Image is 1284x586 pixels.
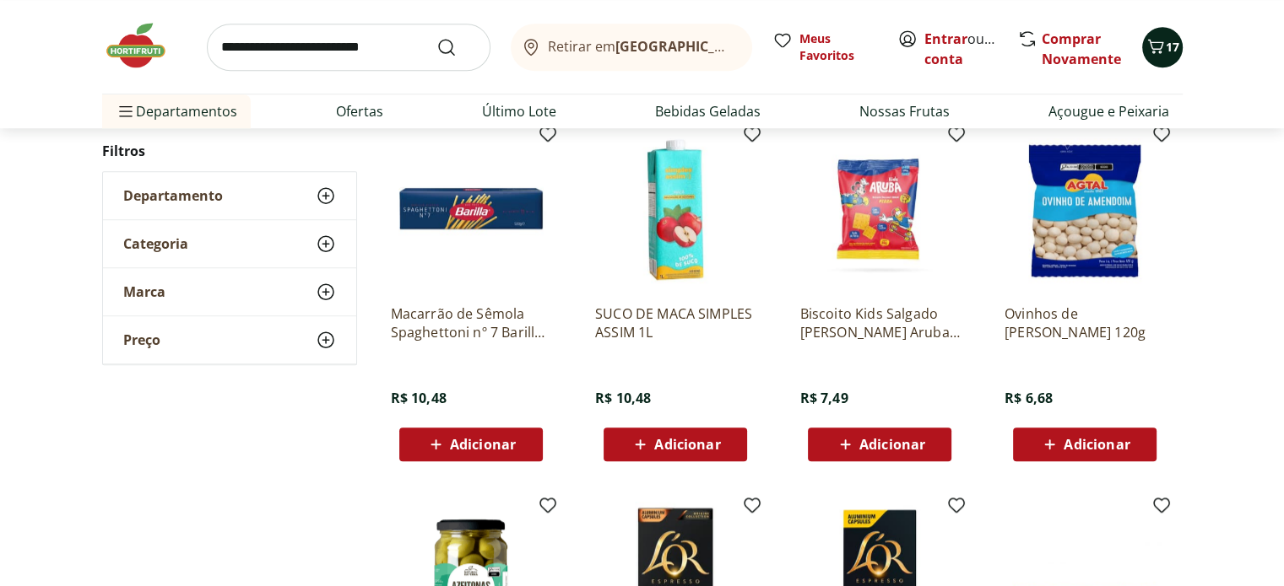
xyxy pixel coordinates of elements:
[391,304,551,341] a: Macarrão de Sêmola Spaghettoni nº 7 Barilla 500g
[859,438,925,451] span: Adicionar
[548,39,734,54] span: Retirar em
[103,221,356,268] button: Categoria
[924,30,967,48] a: Entrar
[436,37,477,57] button: Submit Search
[1166,39,1179,55] span: 17
[655,101,761,121] a: Bebidas Geladas
[924,30,1017,68] a: Criar conta
[595,304,756,341] a: SUCO DE MACA SIMPLES ASSIM 1L
[924,29,1000,69] span: ou
[799,304,960,341] a: Biscoito Kids Salgado [PERSON_NAME] Aruba 35g
[450,438,516,451] span: Adicionar
[808,427,951,461] button: Adicionar
[123,332,160,349] span: Preço
[1064,438,1130,451] span: Adicionar
[1005,131,1165,291] img: Ovinhos de Amendoim Agtal 120g
[772,30,877,64] a: Meus Favoritos
[103,317,356,364] button: Preço
[1013,427,1157,461] button: Adicionar
[1042,30,1121,68] a: Comprar Novamente
[336,101,383,121] a: Ofertas
[859,101,950,121] a: Nossas Frutas
[511,24,752,71] button: Retirar em[GEOGRAPHIC_DATA]/[GEOGRAPHIC_DATA]
[103,173,356,220] button: Departamento
[391,389,447,407] span: R$ 10,48
[1005,304,1165,341] a: Ovinhos de [PERSON_NAME] 120g
[1005,389,1053,407] span: R$ 6,68
[595,389,651,407] span: R$ 10,48
[391,131,551,291] img: Macarrão de Sêmola Spaghettoni nº 7 Barilla 500g
[102,135,357,169] h2: Filtros
[799,389,848,407] span: R$ 7,49
[116,91,237,132] span: Departamentos
[123,284,165,301] span: Marca
[102,20,187,71] img: Hortifruti
[615,37,900,56] b: [GEOGRAPHIC_DATA]/[GEOGRAPHIC_DATA]
[482,101,556,121] a: Último Lote
[595,131,756,291] img: SUCO DE MACA SIMPLES ASSIM 1L
[799,30,877,64] span: Meus Favoritos
[799,131,960,291] img: Biscoito Kids Salgado Mickey Pizza Aruba 35g
[103,269,356,316] button: Marca
[123,236,188,253] span: Categoria
[654,438,720,451] span: Adicionar
[123,188,223,205] span: Departamento
[116,91,136,132] button: Menu
[207,24,490,71] input: search
[399,427,543,461] button: Adicionar
[1142,27,1183,67] button: Carrinho
[1048,101,1169,121] a: Açougue e Peixaria
[604,427,747,461] button: Adicionar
